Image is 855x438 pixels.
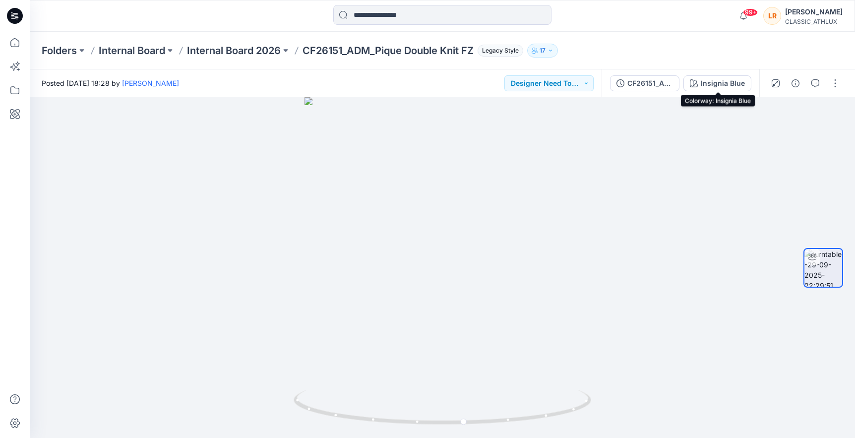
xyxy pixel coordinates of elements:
[785,18,843,25] div: CLASSIC_ATHLUX
[478,45,523,57] span: Legacy Style
[122,79,179,87] a: [PERSON_NAME]
[788,75,803,91] button: Details
[610,75,679,91] button: CF26151_ADM_Pique Double Knit FZ
[701,78,745,89] div: Insignia Blue
[804,249,842,287] img: turntable-29-09-2025-22:29:51
[743,8,758,16] span: 99+
[474,44,523,58] button: Legacy Style
[303,44,474,58] p: CF26151_ADM_Pique Double Knit FZ
[187,44,281,58] a: Internal Board 2026
[540,45,546,56] p: 17
[627,78,673,89] div: CF26151_ADM_Pique Double Knit FZ
[527,44,558,58] button: 17
[683,75,751,91] button: Insignia Blue
[785,6,843,18] div: [PERSON_NAME]
[42,44,77,58] a: Folders
[763,7,781,25] div: LR
[99,44,165,58] a: Internal Board
[42,78,179,88] span: Posted [DATE] 18:28 by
